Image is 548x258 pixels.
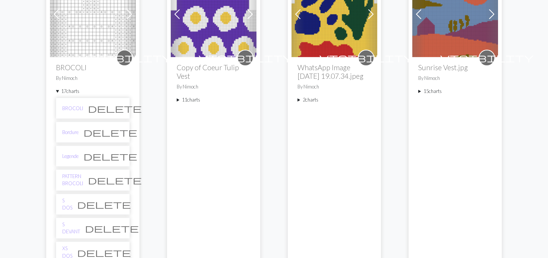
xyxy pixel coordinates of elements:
[78,52,171,63] span: visibility
[72,197,136,211] button: Delete chart
[56,63,130,72] h2: BROCOLI
[418,75,492,82] p: By Nimoch
[62,173,83,187] a: PATTERN BROCOLI
[56,88,130,95] summary: 17charts
[297,83,371,90] p: By Nimoch
[79,149,142,163] button: Delete chart
[83,101,147,115] button: Delete chart
[50,10,136,17] a: BROCOLI
[177,83,251,90] p: By Nimoch
[319,52,413,63] span: visibility
[85,223,139,233] span: delete
[292,10,377,17] a: Pull Leo - Devant
[78,50,171,65] i: private
[62,221,80,235] a: S DEVANT
[56,75,130,82] p: By Nimoch
[62,105,83,112] a: BROCOLI
[79,125,142,139] button: Delete chart
[80,221,144,235] button: Delete chart
[83,173,147,187] button: Delete chart
[297,63,371,80] h2: WhatsApp Image [DATE] 19.07.34.jpeg
[418,88,492,95] summary: 15charts
[177,96,251,103] summary: 11charts
[171,10,256,17] a: Coeur Tulip Vest - XS BACK
[418,63,492,72] h2: Sunrise Vest.jpg
[177,63,251,80] h2: Copy of Coeur Tulip Vest
[62,153,79,160] a: Legende
[297,96,371,103] summary: 2charts
[62,197,72,211] a: S DOS
[84,127,137,137] span: delete
[319,50,413,65] i: private
[62,129,79,136] a: Bordure
[88,103,142,114] span: delete
[199,50,292,65] i: private
[199,52,292,63] span: visibility
[77,247,131,258] span: delete
[88,175,142,185] span: delete
[440,52,533,63] span: visibility
[412,10,498,17] a: Dessin Vest
[77,199,131,209] span: delete
[440,50,533,65] i: private
[84,151,137,161] span: delete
